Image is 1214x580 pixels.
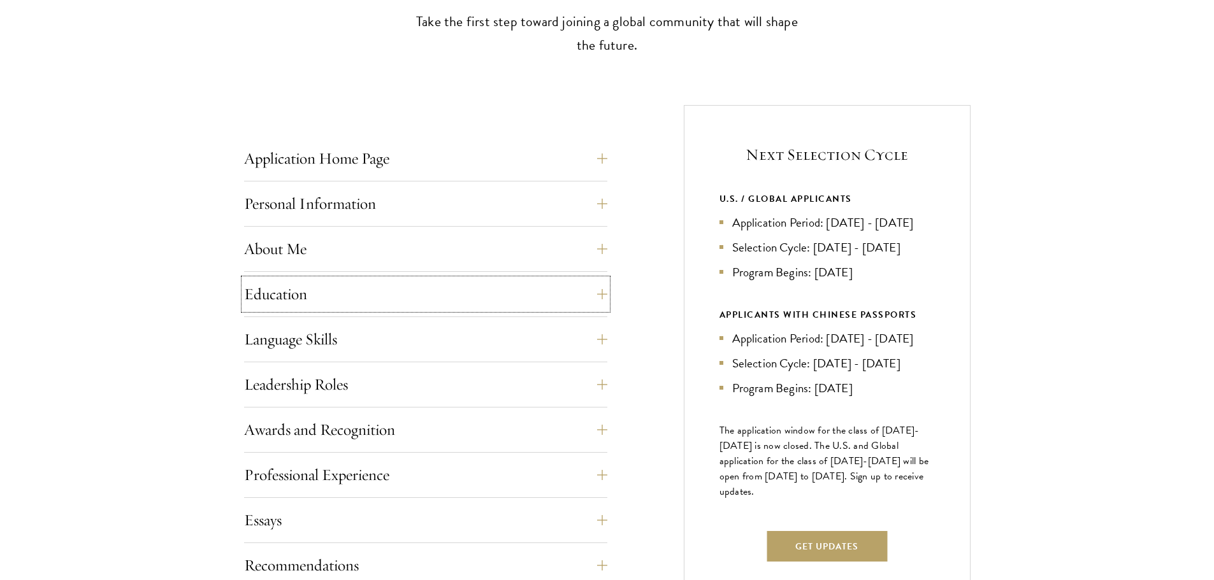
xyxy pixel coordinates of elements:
button: Language Skills [244,324,607,355]
button: Education [244,279,607,309]
button: Awards and Recognition [244,414,607,445]
span: The application window for the class of [DATE]-[DATE] is now closed. The U.S. and Global applicat... [719,423,929,499]
div: APPLICANTS WITH CHINESE PASSPORTS [719,307,935,323]
li: Program Begins: [DATE] [719,263,935,281]
button: About Me [244,234,607,264]
button: Application Home Page [244,143,607,174]
li: Selection Cycle: [DATE] - [DATE] [719,238,935,257]
button: Leadership Roles [244,369,607,400]
li: Application Period: [DATE] - [DATE] [719,213,935,232]
li: Application Period: [DATE] - [DATE] [719,329,935,348]
li: Selection Cycle: [DATE] - [DATE] [719,354,935,372]
button: Get Updates [767,531,887,562]
button: Professional Experience [244,460,607,490]
li: Program Begins: [DATE] [719,379,935,397]
h5: Next Selection Cycle [719,144,935,166]
button: Personal Information [244,188,607,219]
div: U.S. / GLOBAL APPLICANTS [719,191,935,207]
p: Take the first step toward joining a global community that will shape the future. [410,10,805,57]
button: Essays [244,505,607,535]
